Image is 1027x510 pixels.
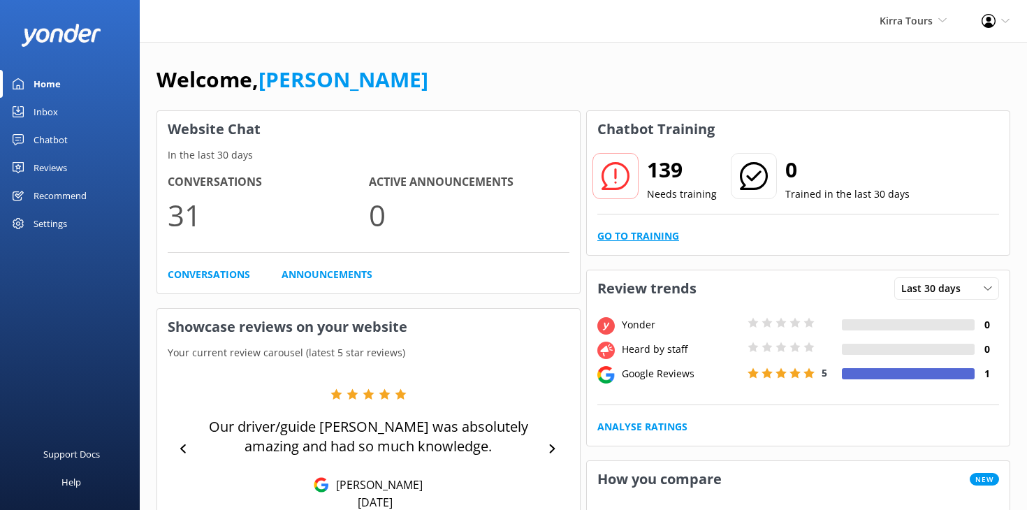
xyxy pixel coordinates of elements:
p: Trained in the last 30 days [785,187,910,202]
p: [DATE] [358,495,393,510]
h3: Review trends [587,270,707,307]
a: Go to Training [597,228,679,244]
span: New [970,473,999,486]
div: Settings [34,210,67,238]
div: Recommend [34,182,87,210]
h4: Conversations [168,173,369,191]
div: Inbox [34,98,58,126]
h3: How you compare [587,461,732,497]
a: Conversations [168,267,250,282]
h4: 0 [975,342,999,357]
h2: 0 [785,153,910,187]
div: Chatbot [34,126,68,154]
div: Yonder [618,317,744,333]
div: Reviews [34,154,67,182]
h3: Website Chat [157,111,580,147]
a: Analyse Ratings [597,419,687,435]
div: Support Docs [43,440,100,468]
p: [PERSON_NAME] [329,477,423,493]
h4: 1 [975,366,999,381]
span: 5 [822,366,827,379]
div: Home [34,70,61,98]
p: Needs training [647,187,717,202]
img: Google Reviews [314,477,329,493]
h1: Welcome, [156,63,428,96]
span: Kirra Tours [880,14,933,27]
h4: Active Announcements [369,173,570,191]
p: Your current review carousel (latest 5 star reviews) [157,345,580,360]
div: Help [61,468,81,496]
h3: Showcase reviews on your website [157,309,580,345]
a: Announcements [282,267,372,282]
span: Last 30 days [901,281,969,296]
a: [PERSON_NAME] [258,65,428,94]
h2: 139 [647,153,717,187]
h3: Chatbot Training [587,111,725,147]
p: 31 [168,191,369,238]
div: Google Reviews [618,366,744,381]
p: In the last 30 days [157,147,580,163]
img: yonder-white-logo.png [21,24,101,47]
div: Heard by staff [618,342,744,357]
h4: 0 [975,317,999,333]
p: 0 [369,191,570,238]
p: Our driver/guide [PERSON_NAME] was absolutely amazing and had so much knowledge. [195,417,542,456]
